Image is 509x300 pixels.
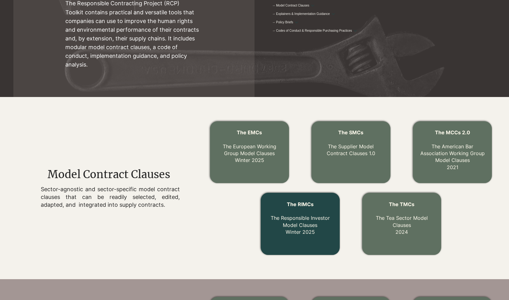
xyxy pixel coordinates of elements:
[338,129,363,136] a: The SMCs
[41,185,180,209] p: Sector-agnostic and sector-specific model contract clauses that can be readily selected, edited, ...
[237,129,262,136] span: The EMCs
[295,21,298,24] button: More → Policy Briefs pages
[287,201,314,207] span: The RIMCs
[269,3,366,34] nav: Site
[271,201,330,235] a: The RIMCs The Responsible Investor Model ClausesWinter 2025
[420,129,485,170] a: The MCCs 2.0 The American Bar Association Working Group Model Clauses2021
[272,20,293,25] a: → Policy Briefs
[354,29,357,32] button: More → Codes of Conduct & Responsible Purchasing Practices pages
[48,168,170,181] span: Model Contract Clauses
[272,29,352,33] a: → Codes of Conduct & Responsible Purchasing Practices
[435,129,470,136] span: The MCCs 2.0
[389,201,414,207] span: The TMCs
[332,12,335,16] button: More → Explainers & Implementation Guidance pages
[376,201,428,235] a: The TMCs The Tea Sector Model Clauses2024
[311,4,314,7] button: More → Model Contract Clauses pages
[327,143,375,156] a: The Supplier Model Contract Clauses 1.0
[223,129,276,164] a: The EMCs The European Working Group Model ClausesWinter 2025
[272,3,310,8] a: → Model Contract Clauses
[272,12,330,16] a: → Explainers & Implementation Guidance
